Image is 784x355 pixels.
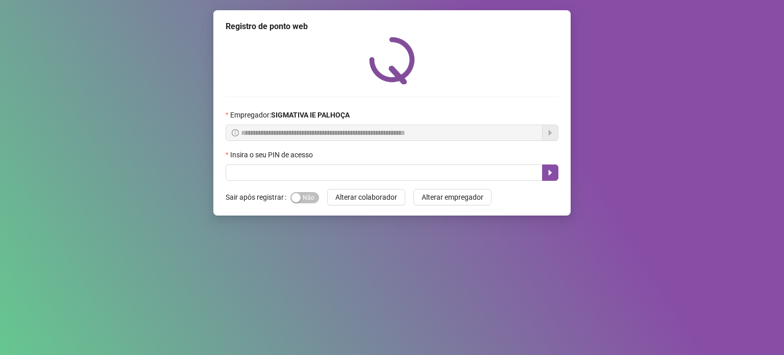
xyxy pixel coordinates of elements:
[232,129,239,136] span: info-circle
[226,20,558,33] div: Registro de ponto web
[230,109,350,121] span: Empregador :
[226,149,320,160] label: Insira o seu PIN de acesso
[369,37,415,84] img: QRPoint
[422,192,483,203] span: Alterar empregador
[271,111,350,119] strong: SIGMATIVA IE PALHOÇA
[546,169,554,177] span: caret-right
[335,192,397,203] span: Alterar colaborador
[327,189,405,205] button: Alterar colaborador
[413,189,492,205] button: Alterar empregador
[226,189,290,205] label: Sair após registrar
